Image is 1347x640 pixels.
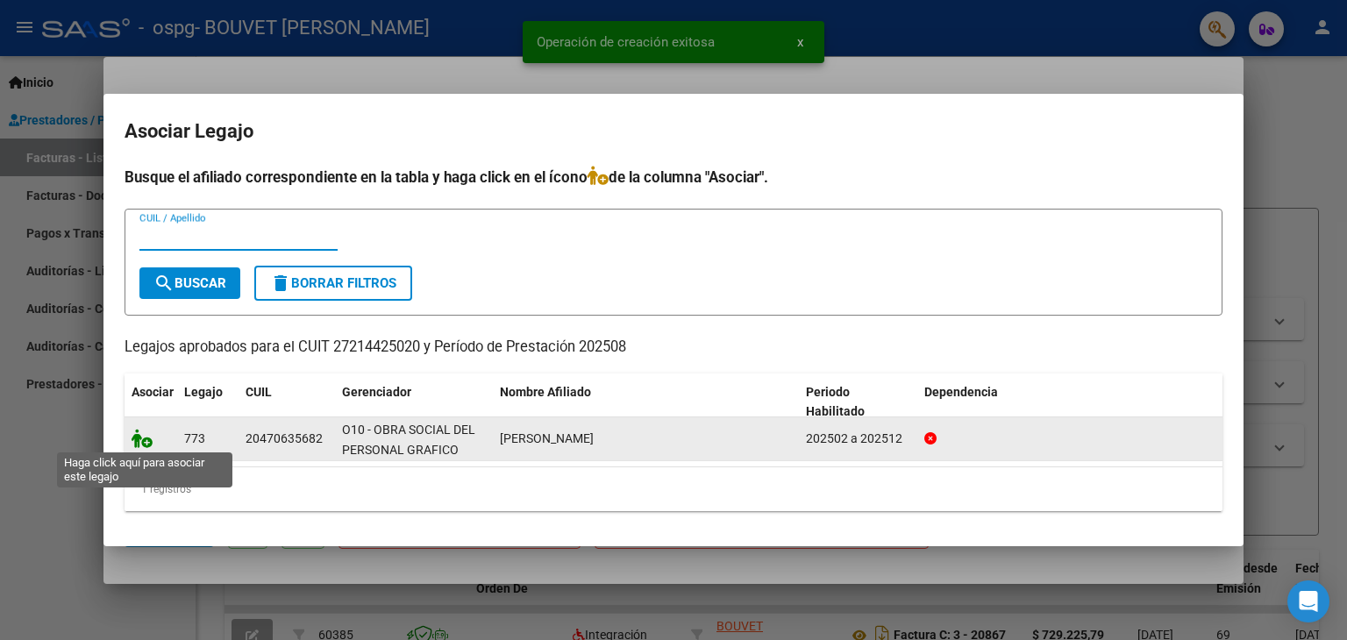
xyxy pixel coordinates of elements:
[184,431,205,445] span: 773
[132,385,174,399] span: Asociar
[500,431,594,445] span: SEPULVEDA LEANDRO NAHUEL
[125,115,1222,148] h2: Asociar Legajo
[125,467,1222,511] div: 1 registros
[125,337,1222,359] p: Legajos aprobados para el CUIT 27214425020 y Período de Prestación 202508
[500,385,591,399] span: Nombre Afiliado
[270,273,291,294] mat-icon: delete
[1287,580,1329,622] div: Open Intercom Messenger
[806,429,910,449] div: 202502 a 202512
[125,166,1222,188] h4: Busque el afiliado correspondiente en la tabla y haga click en el ícono de la columna "Asociar".
[246,385,272,399] span: CUIL
[254,266,412,301] button: Borrar Filtros
[177,373,239,431] datatable-header-cell: Legajo
[799,373,917,431] datatable-header-cell: Periodo Habilitado
[184,385,223,399] span: Legajo
[153,275,226,291] span: Buscar
[342,423,475,457] span: O10 - OBRA SOCIAL DEL PERSONAL GRAFICO
[246,429,323,449] div: 20470635682
[493,373,799,431] datatable-header-cell: Nombre Afiliado
[125,373,177,431] datatable-header-cell: Asociar
[335,373,493,431] datatable-header-cell: Gerenciador
[917,373,1223,431] datatable-header-cell: Dependencia
[924,385,998,399] span: Dependencia
[153,273,175,294] mat-icon: search
[342,385,411,399] span: Gerenciador
[239,373,335,431] datatable-header-cell: CUIL
[139,267,240,299] button: Buscar
[806,385,865,419] span: Periodo Habilitado
[270,275,396,291] span: Borrar Filtros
